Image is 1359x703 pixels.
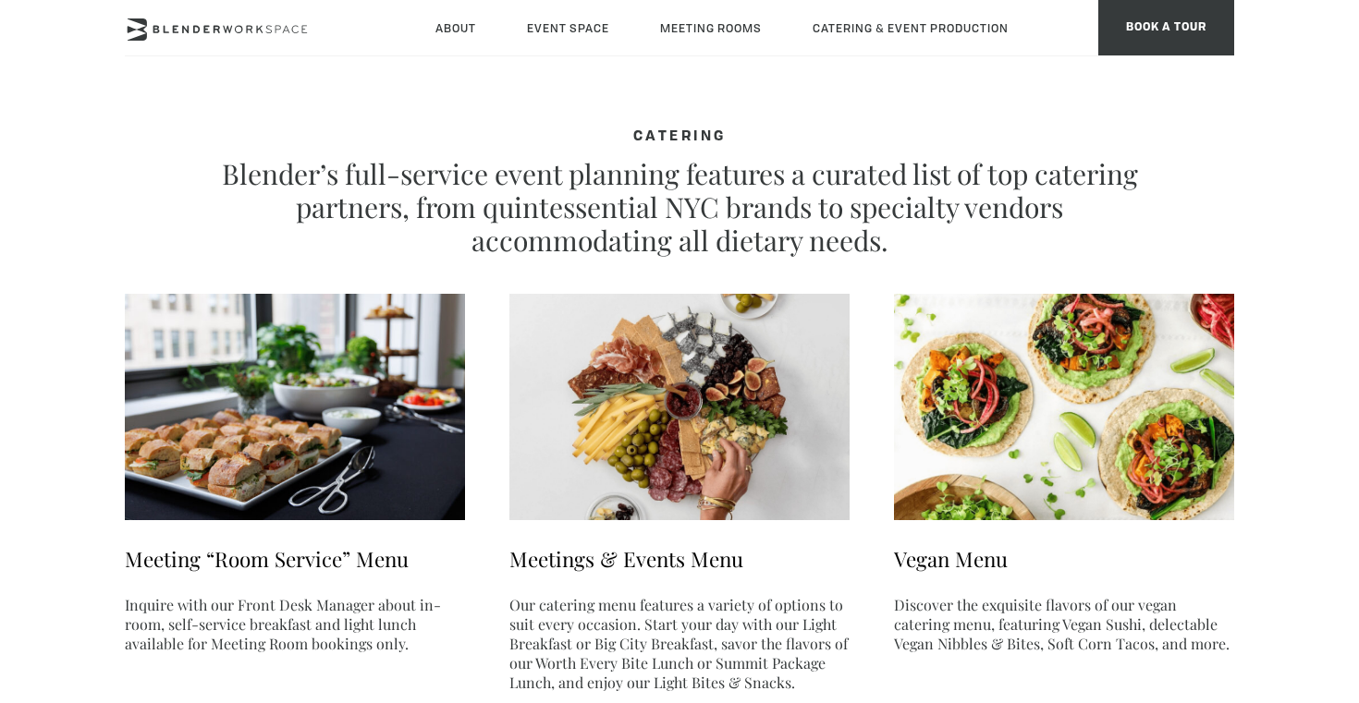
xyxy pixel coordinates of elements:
[894,545,1008,573] a: Vegan Menu
[217,157,1142,257] p: Blender’s full-service event planning features a curated list of top catering partners, from quin...
[509,595,850,692] p: Our catering menu features a variety of options to suit every occasion. Start your day with our L...
[509,545,743,573] a: Meetings & Events Menu
[894,595,1234,653] p: Discover the exquisite flavors of our vegan catering menu, featuring Vegan Sushi, delectable Vega...
[125,595,465,653] p: Inquire with our Front Desk Manager about in-room, self-service breakfast and light lunch availab...
[125,545,409,573] a: Meeting “Room Service” Menu
[217,129,1142,146] h4: CATERING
